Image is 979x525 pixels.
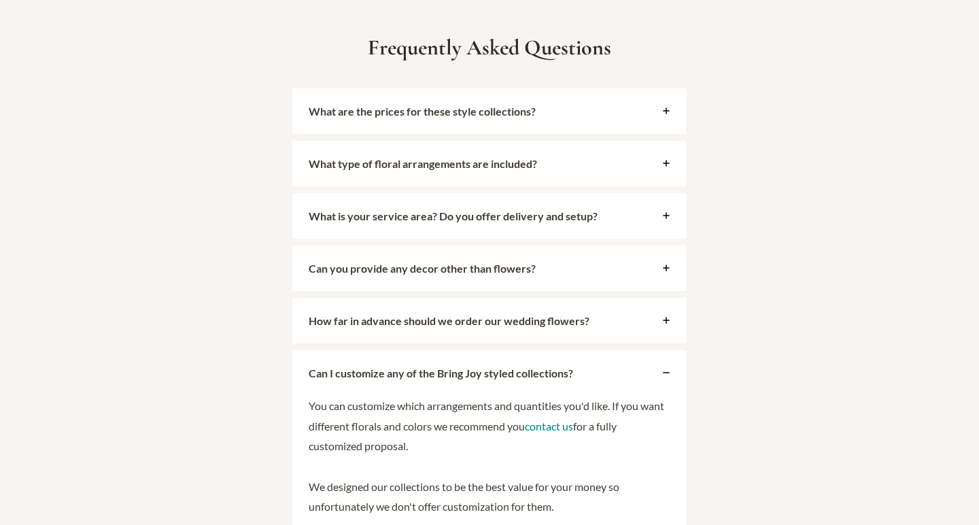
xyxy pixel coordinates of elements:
[309,367,573,379] strong: Can I customize any of the Bring Joy styled collections?
[525,420,573,433] a: contact us
[309,396,670,517] p: You can customize which arrangements and quantities you'd like. If you want different florals and...
[309,105,536,118] strong: What are the prices for these style collections?
[98,35,881,61] h2: Frequently Asked Questions
[309,262,536,275] strong: Can you provide any decor other than flowers?
[309,209,598,222] strong: What is your service area? Do you offer delivery and setup?
[309,314,589,327] strong: How far in advance should we order our wedding flowers?
[309,157,537,170] strong: What type of floral arrangements are included?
